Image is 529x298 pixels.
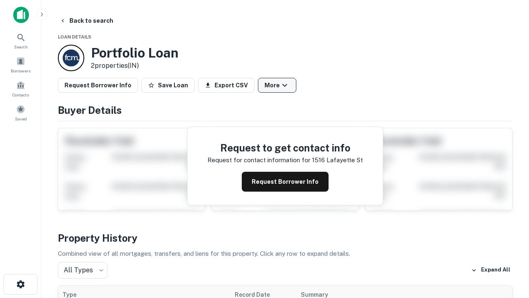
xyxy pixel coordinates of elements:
span: Borrowers [11,67,31,74]
img: capitalize-icon.png [13,7,29,23]
h4: Buyer Details [58,103,512,118]
span: Search [14,43,28,50]
a: Borrowers [2,53,39,76]
h3: Portfolio Loan [91,45,179,61]
span: Saved [15,115,27,122]
button: Expand All [469,264,512,276]
h4: Property History [58,231,512,245]
p: Combined view of all mortgages, transfers, and liens for this property. Click any row to expand d... [58,249,512,259]
button: Request Borrower Info [242,172,329,192]
a: Search [2,29,39,52]
iframe: Chat Widget [488,232,529,272]
a: Contacts [2,77,39,100]
button: Export CSV [198,78,255,93]
p: 2 properties (IN) [91,61,179,71]
p: 1516 lafayette st [312,155,363,165]
h4: Request to get contact info [207,140,363,155]
p: Request for contact information for [207,155,310,165]
a: Saved [2,101,39,124]
button: More [258,78,296,93]
span: Contacts [12,91,29,98]
span: Loan Details [58,34,91,39]
div: All Types [58,262,107,279]
button: Save Loan [141,78,195,93]
button: Request Borrower Info [58,78,138,93]
button: Back to search [56,13,117,28]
